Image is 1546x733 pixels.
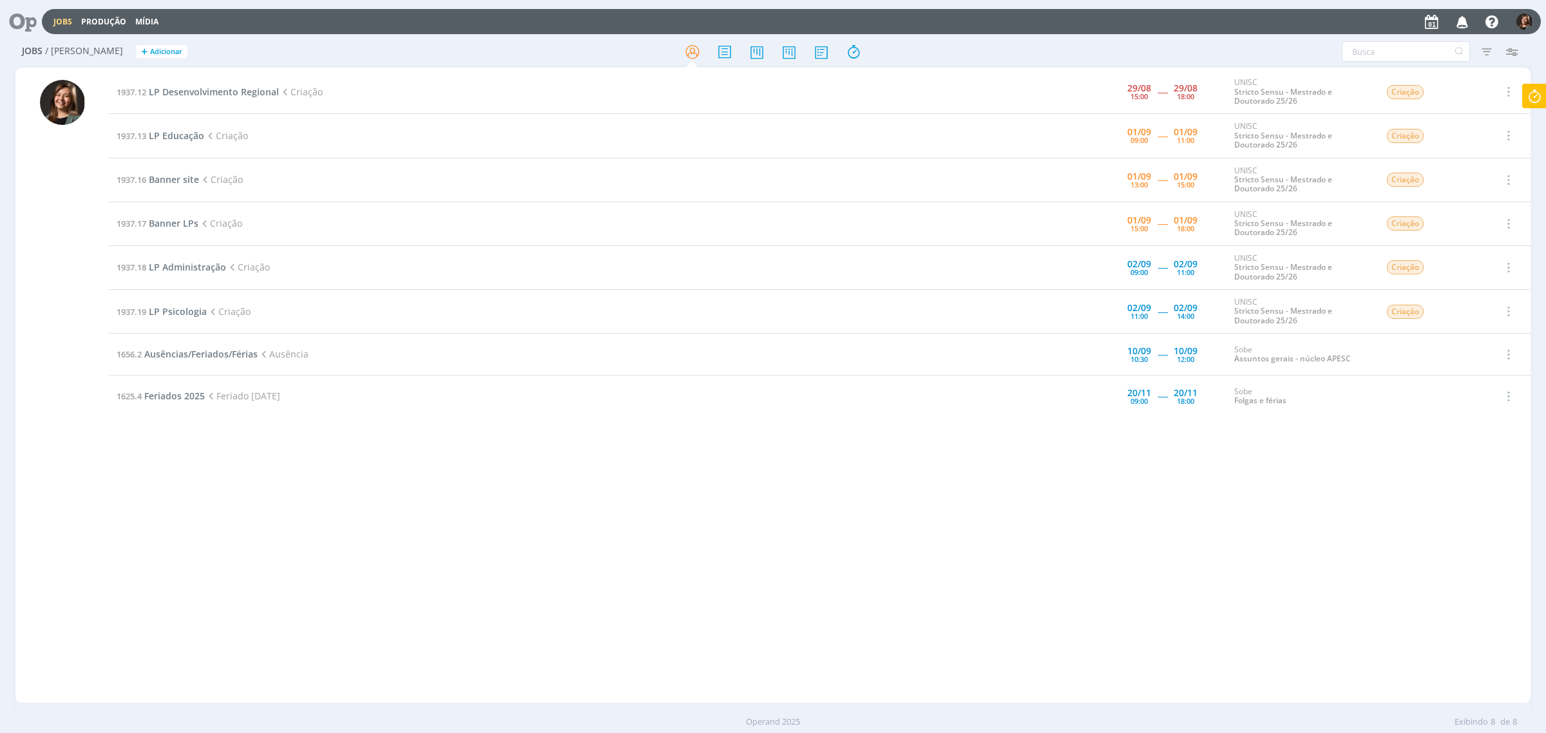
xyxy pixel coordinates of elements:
[149,173,199,186] span: Banner site
[1174,216,1198,225] div: 01/09
[1177,269,1194,276] div: 11:00
[1127,216,1151,225] div: 01/09
[1174,128,1198,137] div: 01/09
[1174,347,1198,356] div: 10/09
[1131,397,1148,405] div: 09:00
[1234,353,1351,364] a: Assuntos gerais - núcleo APESC
[1516,10,1533,33] button: L
[1516,14,1532,30] img: L
[1174,84,1198,93] div: 29/08
[1513,716,1517,728] span: 8
[1177,137,1194,144] div: 11:00
[258,348,309,360] span: Ausência
[149,86,279,98] span: LP Desenvolvimento Regional
[117,217,198,229] a: 1937.17Banner LPs
[1234,174,1332,194] a: Stricto Sensu - Mestrado e Doutorado 25/26
[141,45,148,59] span: +
[1234,166,1367,194] div: UNISC
[1491,716,1495,728] span: 8
[1174,303,1198,312] div: 02/09
[53,16,72,27] a: Jobs
[149,217,198,229] span: Banner LPs
[77,17,130,27] button: Produção
[1127,128,1151,137] div: 01/09
[149,305,207,318] span: LP Psicologia
[1387,216,1424,231] span: Criação
[1158,86,1167,98] span: -----
[1500,716,1510,728] span: de
[144,390,205,402] span: Feriados 2025
[22,46,43,57] span: Jobs
[1131,93,1148,100] div: 15:00
[117,390,142,402] span: 1625.4
[50,17,76,27] button: Jobs
[198,217,242,229] span: Criação
[150,48,182,56] span: Adicionar
[1387,85,1424,99] span: Criação
[1387,305,1424,319] span: Criação
[1158,261,1167,273] span: -----
[1387,129,1424,143] span: Criação
[1131,137,1148,144] div: 09:00
[1387,173,1424,187] span: Criação
[131,17,162,27] button: Mídia
[45,46,123,57] span: / [PERSON_NAME]
[207,305,251,318] span: Criação
[1127,303,1151,312] div: 02/09
[1131,356,1148,363] div: 10:30
[1131,181,1148,188] div: 13:00
[205,390,280,402] span: Feriado [DATE]
[1177,93,1194,100] div: 18:00
[144,348,258,360] span: Ausências/Feriados/Férias
[1158,129,1167,142] span: -----
[149,129,204,142] span: LP Educação
[117,129,204,142] a: 1937.13LP Educação
[1127,347,1151,356] div: 10/09
[1177,356,1194,363] div: 12:00
[117,348,258,360] a: 1656.2Ausências/Feriados/Férias
[1234,86,1332,106] a: Stricto Sensu - Mestrado e Doutorado 25/26
[1131,269,1148,276] div: 09:00
[1131,225,1148,232] div: 15:00
[1342,41,1470,62] input: Busca
[1234,262,1332,281] a: Stricto Sensu - Mestrado e Doutorado 25/26
[1234,387,1367,406] div: Sobe
[1131,312,1148,319] div: 11:00
[1177,181,1194,188] div: 15:00
[1158,217,1167,229] span: -----
[1234,122,1367,149] div: UNISC
[81,16,126,27] a: Produção
[117,262,146,273] span: 1937.18
[1234,305,1332,325] a: Stricto Sensu - Mestrado e Doutorado 25/26
[149,261,226,273] span: LP Administração
[117,86,146,98] span: 1937.12
[117,305,207,318] a: 1937.19LP Psicologia
[117,173,199,186] a: 1937.16Banner site
[1234,254,1367,281] div: UNISC
[1387,260,1424,274] span: Criação
[1158,173,1167,186] span: -----
[136,45,187,59] button: +Adicionar
[117,261,226,273] a: 1937.18LP Administração
[204,129,248,142] span: Criação
[1174,388,1198,397] div: 20/11
[1234,78,1367,106] div: UNISC
[117,306,146,318] span: 1937.19
[117,174,146,186] span: 1937.16
[40,80,85,125] img: L
[117,218,146,229] span: 1937.17
[1127,84,1151,93] div: 29/08
[135,16,158,27] a: Mídia
[1158,348,1167,360] span: -----
[1234,210,1367,238] div: UNISC
[1174,172,1198,181] div: 01/09
[279,86,323,98] span: Criação
[1234,395,1286,406] a: Folgas e férias
[1177,312,1194,319] div: 14:00
[1234,298,1367,325] div: UNISC
[1234,218,1332,238] a: Stricto Sensu - Mestrado e Doutorado 25/26
[1455,716,1488,728] span: Exibindo
[117,390,205,402] a: 1625.4Feriados 2025
[1158,305,1167,318] span: -----
[1127,260,1151,269] div: 02/09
